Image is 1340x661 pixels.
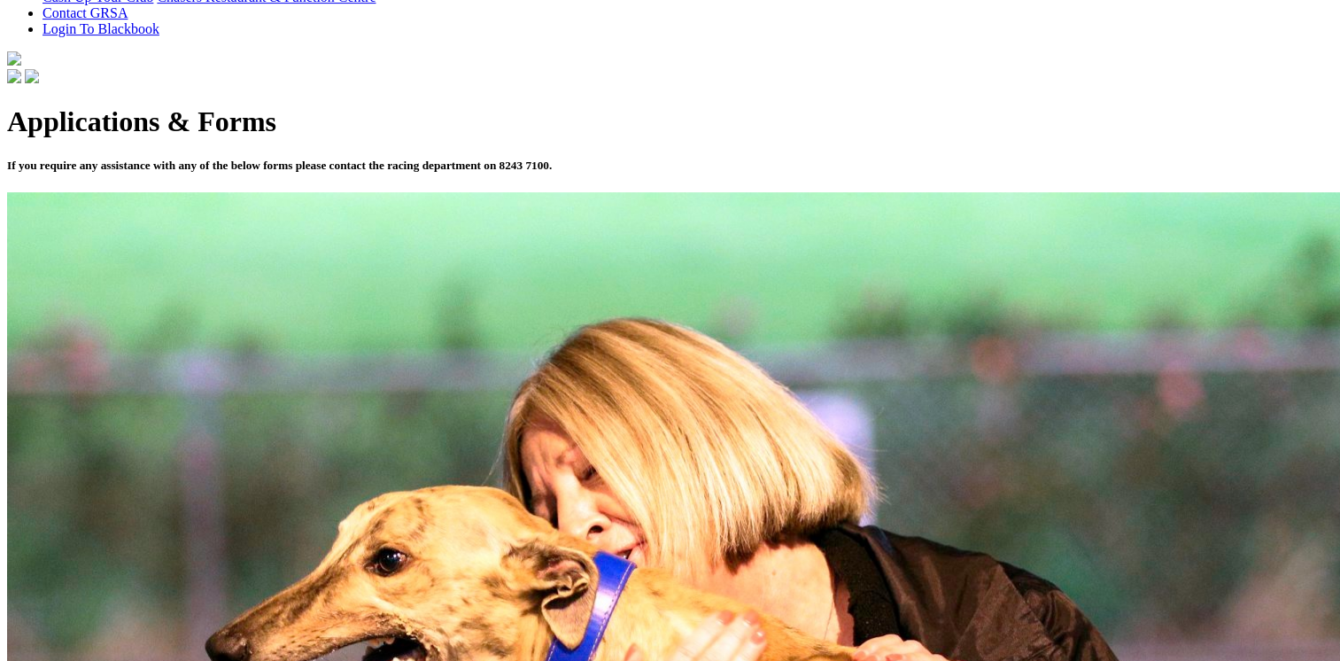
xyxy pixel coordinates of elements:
h5: If you require any assistance with any of the below forms please contact the racing department on... [7,159,1333,173]
img: facebook.svg [7,69,21,83]
h1: Applications & Forms [7,105,1333,138]
a: Login To Blackbook [43,21,159,36]
img: twitter.svg [25,69,39,83]
img: logo-grsa-white.png [7,51,21,66]
a: Contact GRSA [43,5,128,20]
